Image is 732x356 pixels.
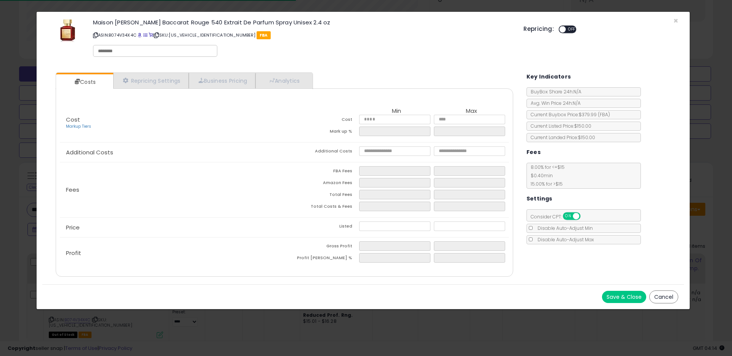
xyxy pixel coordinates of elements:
span: FBA [257,31,271,39]
td: Gross Profit [284,241,359,253]
span: ( FBA ) [598,111,610,118]
td: Cost [284,115,359,127]
button: Cancel [649,290,678,303]
a: All offer listings [143,32,148,38]
td: Profit [PERSON_NAME] % [284,253,359,265]
td: FBA Fees [284,166,359,178]
span: Consider CPT: [527,213,591,220]
th: Min [359,108,434,115]
th: Max [434,108,509,115]
h5: Key Indicators [527,72,571,82]
h5: Fees [527,148,541,157]
span: BuyBox Share 24h: N/A [527,88,581,95]
td: Total Costs & Fees [284,202,359,213]
p: Profit [60,250,284,256]
td: Additional Costs [284,146,359,158]
span: Disable Auto-Adjust Min [534,225,593,231]
span: Disable Auto-Adjust Max [534,236,594,243]
h5: Repricing: [523,26,554,32]
h5: Settings [527,194,552,204]
h3: Maison [PERSON_NAME] Baccarat Rouge 540 Extrait De Parfum Spray Unisex 2.4 oz [93,19,512,25]
span: 8.00 % for <= $15 [527,164,565,187]
span: Current Landed Price: $150.00 [527,134,595,141]
span: Current Listed Price: $150.00 [527,123,591,129]
a: Costs [56,74,112,90]
td: Amazon Fees [284,178,359,190]
span: × [673,15,678,26]
p: Cost [60,117,284,130]
a: Markup Tiers [66,123,91,129]
td: Mark up % [284,127,359,138]
span: 15.00 % for > $15 [527,181,563,187]
span: Avg. Win Price 24h: N/A [527,100,581,106]
p: Fees [60,187,284,193]
p: Price [60,225,284,231]
span: ON [563,213,573,220]
p: ASIN: B074V34X4C | SKU: [US_VEHICLE_IDENTIFICATION_NUMBER] [93,29,512,41]
img: 41D3DPiH0TL._SL60_.jpg [60,19,75,42]
p: Additional Costs [60,149,284,156]
span: Current Buybox Price: [527,111,610,118]
a: Repricing Settings [113,73,189,88]
span: $379.99 [579,111,610,118]
button: Save & Close [602,291,646,303]
a: Analytics [255,73,312,88]
td: Listed [284,221,359,233]
span: OFF [566,26,578,33]
span: OFF [579,213,591,220]
span: $0.40 min [527,172,553,179]
a: BuyBox page [138,32,142,38]
td: Total Fees [284,190,359,202]
a: Business Pricing [189,73,255,88]
a: Your listing only [149,32,153,38]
